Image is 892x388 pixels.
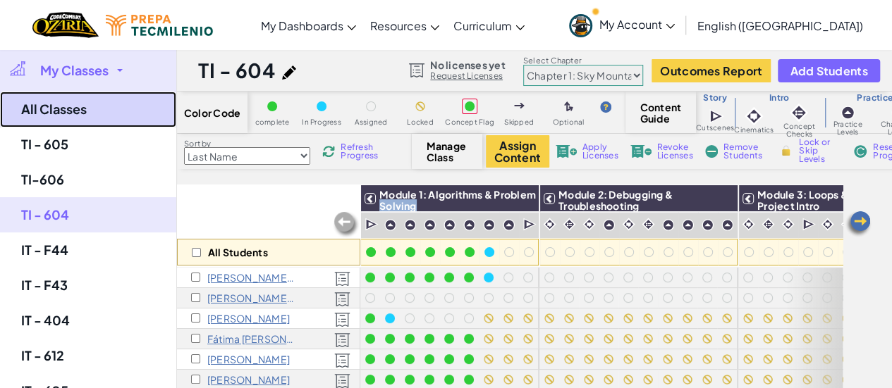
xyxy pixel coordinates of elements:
img: IconInteractive.svg [642,218,655,231]
span: Remove Students [723,143,766,160]
img: IconPracticeLevel.svg [603,219,615,231]
img: IconPracticeLevel.svg [721,219,733,231]
p: Jaime Edwin Ojeda A [207,292,295,303]
img: IconInteractive.svg [563,218,576,231]
img: IconCinematic.svg [582,218,596,231]
img: IconCinematic.svg [821,218,834,231]
img: IconCutscene.svg [802,218,816,232]
button: Outcomes Report [652,59,771,82]
span: Color Code [184,107,240,118]
span: Module 2: Debugging & Troubleshooting [558,188,673,212]
span: Cutscenes [696,124,734,132]
span: Optional [553,118,585,126]
img: IconCinematic.svg [781,218,795,231]
img: IconLock.svg [778,144,793,157]
img: IconOptionalLevel.svg [564,101,573,113]
span: Module 1: Algorithms & Problem Solving [379,188,536,212]
img: IconLicenseRevoke.svg [630,145,652,158]
span: Locked [407,118,433,126]
button: Add Students [778,59,879,82]
p: Nickolle Álvarez Becerril [207,313,290,324]
h3: Intro [734,92,824,104]
a: Resources [363,6,446,44]
img: IconReload.svg [322,144,336,158]
img: IconInteractive.svg [789,103,809,123]
h3: Story [696,92,734,104]
span: Add Students [790,65,867,77]
span: Skipped [504,118,534,126]
img: IconSkippedLevel.svg [514,103,525,108]
h1: TI - 604 [198,57,275,84]
span: Assigned [355,118,388,126]
img: Licensed [334,312,350,327]
a: English ([GEOGRAPHIC_DATA]) [690,6,870,44]
img: IconCutscene.svg [523,218,537,232]
span: My Dashboards [261,18,343,33]
a: Ozaria by CodeCombat logo [32,11,98,39]
span: English ([GEOGRAPHIC_DATA]) [697,18,863,33]
a: My Dashboards [254,6,363,44]
span: My Account [599,17,675,32]
img: IconPracticeLevel.svg [424,219,436,231]
span: Curriculum [453,18,512,33]
p: Diego Ocampo Garcia a [207,272,295,283]
img: IconPracticeLevel.svg [841,106,855,120]
img: Home [32,11,98,39]
span: Resources [370,18,427,33]
img: Licensed [334,271,350,287]
span: Manage Class [427,140,468,163]
span: Revoke Licenses [657,143,693,160]
p: David d [207,353,290,365]
p: Fátima Lizeth Venosa C [207,333,295,344]
img: IconPracticeLevel.svg [682,219,694,231]
img: IconPracticeLevel.svg [702,219,714,231]
img: IconRemoveStudents.svg [705,145,718,158]
span: Lock or Skip Levels [799,138,841,163]
span: Refresh Progress [341,143,384,160]
img: IconCinematic.svg [543,218,556,231]
a: Curriculum [446,6,532,44]
a: My Account [562,3,682,47]
img: IconPracticeLevel.svg [384,219,396,231]
img: IconPracticeLevel.svg [444,219,456,231]
img: Arrow_Left_Inactive.png [332,211,360,239]
img: IconHint.svg [600,101,611,113]
span: Practice Levels [824,120,872,136]
img: IconCinematic.svg [841,218,854,231]
img: IconPracticeLevel.svg [503,219,515,231]
img: IconPracticeLevel.svg [463,219,475,231]
img: Licensed [334,292,350,307]
img: IconReset.svg [853,145,867,158]
span: complete [255,118,290,126]
img: IconCutscene.svg [365,218,379,232]
img: Licensed [334,353,350,368]
p: Juan Pablo D [207,374,290,385]
img: IconCinematic.svg [622,218,635,231]
span: Content Guide [640,101,682,124]
img: IconPracticeLevel.svg [483,219,495,231]
p: All Students [208,246,268,258]
span: Apply Licenses [582,143,618,160]
img: Tecmilenio logo [106,15,213,36]
img: Arrow_Left.png [844,210,872,238]
span: In Progress [302,118,341,126]
img: iconPencil.svg [282,65,296,80]
img: IconCutscene.svg [709,108,724,124]
img: IconPracticeLevel.svg [404,219,416,231]
a: Request Licenses [430,70,505,82]
img: avatar [569,14,592,37]
label: Sort by [184,138,310,149]
img: IconInteractive.svg [762,218,775,231]
span: Cinematics [734,126,774,134]
button: Assign Content [486,135,549,168]
img: IconCinematic.svg [744,106,764,126]
span: Concept Flag [445,118,494,126]
label: Select Chapter [523,55,643,66]
span: No licenses yet [430,59,505,70]
img: IconPracticeLevel.svg [662,219,674,231]
span: My Classes [40,64,109,77]
img: Licensed [334,332,350,348]
span: Concept Checks [774,123,824,138]
img: IconCinematic.svg [742,218,755,231]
